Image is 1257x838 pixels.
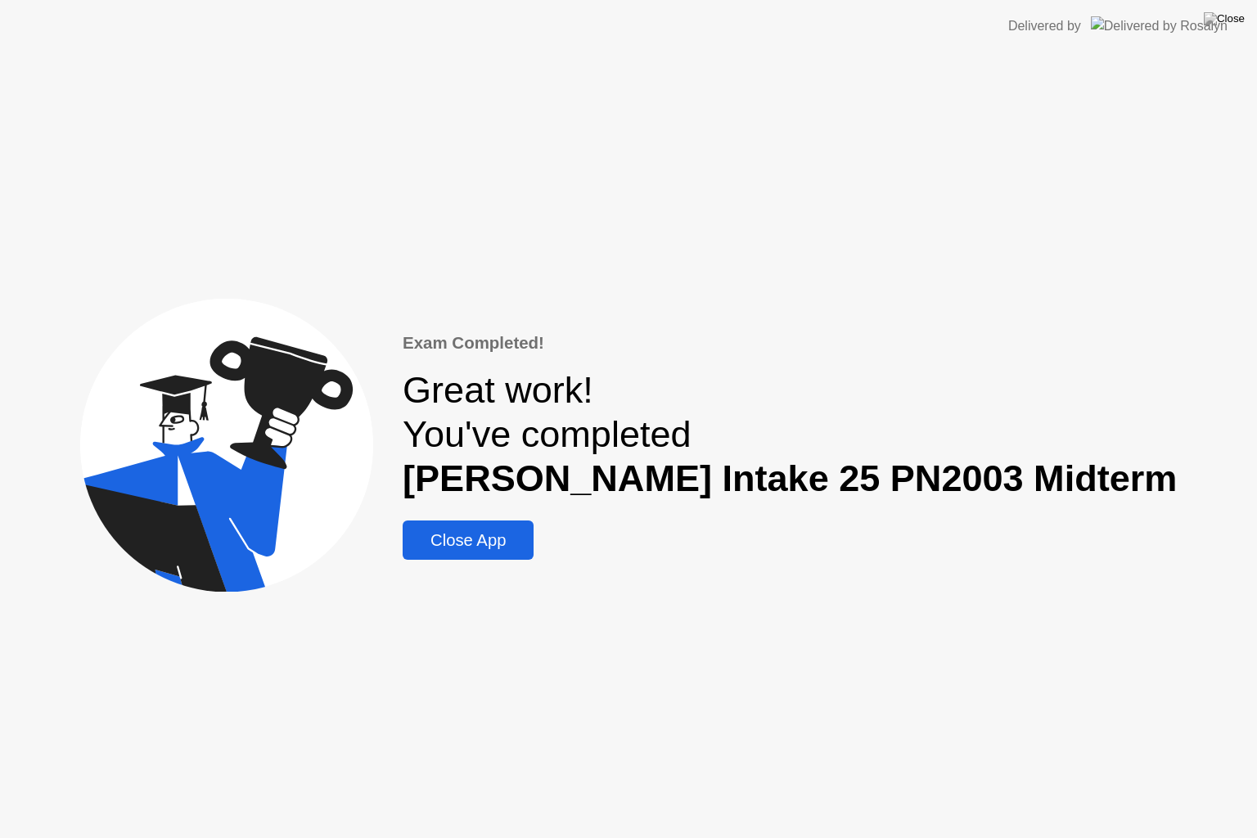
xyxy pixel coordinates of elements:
[1091,16,1228,35] img: Delivered by Rosalyn
[403,331,1177,356] div: Exam Completed!
[1204,12,1245,25] img: Close
[403,520,534,560] button: Close App
[408,531,529,550] div: Close App
[403,368,1177,501] div: Great work! You've completed
[403,457,1177,499] b: [PERSON_NAME] Intake 25 PN2003 Midterm
[1008,16,1081,36] div: Delivered by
